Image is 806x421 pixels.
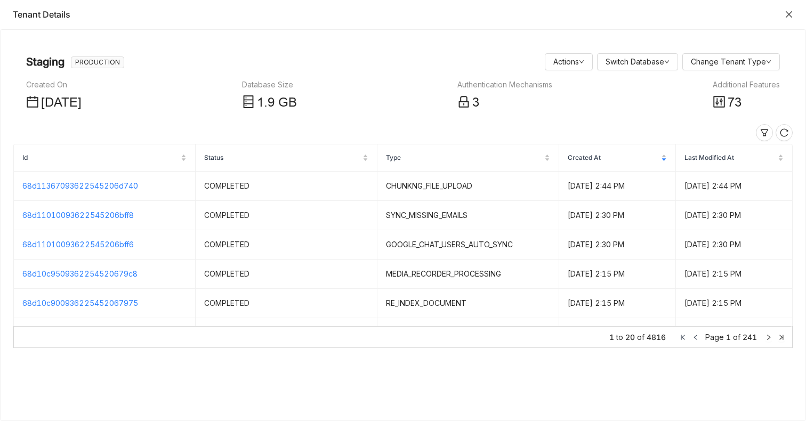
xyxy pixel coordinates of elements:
[196,172,377,201] td: COMPLETED
[606,57,670,66] a: Switch Database
[22,240,134,249] a: 68d11010093622545206bff6
[637,331,644,343] span: of
[647,331,666,343] span: 4816
[71,56,124,68] nz-tag: PRODUCTION
[22,181,138,190] a: 68d11367093622545206d740
[22,298,138,307] a: 68d10c900936225452067975
[559,318,676,347] td: [DATE] 2:10 PM
[22,210,134,220] a: 68d11010093622545206bff8
[257,95,264,110] span: 1
[726,333,731,342] span: 1
[559,230,676,260] td: [DATE] 2:30 PM
[196,289,377,318] td: COMPLETED
[682,53,780,70] button: Change Tenant Type
[743,333,757,342] span: 241
[676,201,793,230] td: [DATE] 2:30 PM
[616,331,623,343] span: to
[705,333,724,342] span: Page
[26,53,65,70] nz-page-header-title: Staging
[264,95,297,110] span: .9 GB
[625,331,635,343] span: 20
[196,260,377,289] td: COMPLETED
[377,318,559,347] td: LMS_ON_USER_ADDITION_TO_PRIMARY_TEAM
[559,172,676,201] td: [DATE] 2:44 PM
[196,201,377,230] td: COMPLETED
[676,318,793,347] td: [DATE] 2:10 PM
[196,230,377,260] td: COMPLETED
[733,333,740,342] span: of
[676,289,793,318] td: [DATE] 2:15 PM
[559,289,676,318] td: [DATE] 2:15 PM
[676,172,793,201] td: [DATE] 2:44 PM
[377,260,559,289] td: MEDIA_RECORDER_PROCESSING
[559,201,676,230] td: [DATE] 2:30 PM
[377,201,559,230] td: SYNC_MISSING_EMAILS
[545,53,593,70] button: Actions
[676,230,793,260] td: [DATE] 2:30 PM
[597,53,678,70] button: Switch Database
[553,57,584,66] a: Actions
[472,95,479,110] span: 3
[26,79,82,91] div: Created On
[22,269,138,278] a: 68d10c9509362254520679c8
[676,260,793,289] td: [DATE] 2:15 PM
[691,57,771,66] a: Change Tenant Type
[196,318,377,347] td: COMPLETED
[457,79,552,91] div: Authentication Mechanisms
[377,172,559,201] td: CHUNKNG_FILE_UPLOAD
[785,10,793,19] button: Close
[242,79,297,91] div: Database Size
[609,331,614,343] span: 1
[41,95,82,110] span: [DATE]
[377,230,559,260] td: GOOGLE_CHAT_USERS_AUTO_SYNC
[728,95,741,110] span: 73
[377,289,559,318] td: RE_INDEX_DOCUMENT
[713,79,780,91] div: Additional Features
[13,9,779,20] div: Tenant Details
[559,260,676,289] td: [DATE] 2:15 PM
